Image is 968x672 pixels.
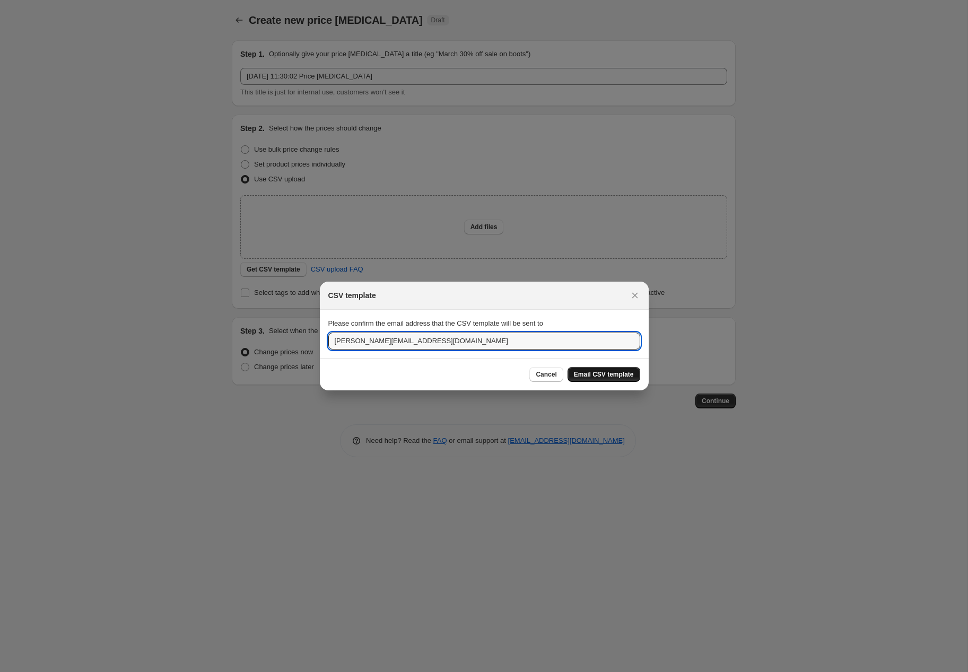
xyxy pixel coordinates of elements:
span: Email CSV template [574,370,634,379]
h2: CSV template [328,290,376,301]
button: Email CSV template [568,367,640,382]
span: Cancel [536,370,556,379]
span: Please confirm the email address that the CSV template will be sent to [328,319,543,327]
button: Close [627,288,642,303]
button: Cancel [529,367,563,382]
